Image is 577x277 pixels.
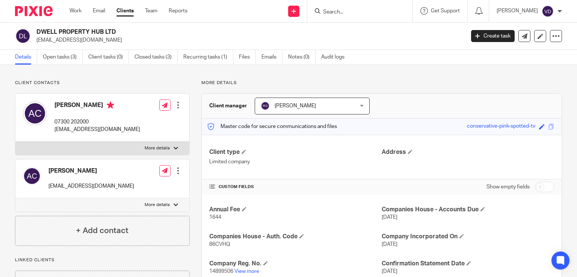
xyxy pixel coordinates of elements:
img: svg%3E [23,167,41,185]
img: svg%3E [15,28,31,44]
p: Linked clients [15,257,190,263]
p: More details [201,80,562,86]
a: Clients [116,7,134,15]
span: Get Support [431,8,460,14]
a: Client tasks (0) [88,50,129,65]
p: Client contacts [15,80,190,86]
a: Create task [471,30,515,42]
p: [PERSON_NAME] [497,7,538,15]
a: Work [69,7,82,15]
h4: Companies House - Accounts Due [382,206,554,214]
img: Pixie [15,6,53,16]
p: [EMAIL_ADDRESS][DOMAIN_NAME] [54,126,140,133]
img: svg%3E [261,101,270,110]
a: Team [145,7,157,15]
a: Details [15,50,37,65]
p: More details [145,145,170,151]
h4: [PERSON_NAME] [54,101,140,111]
span: [PERSON_NAME] [275,103,316,108]
img: svg%3E [542,5,554,17]
h4: Company Reg. No. [209,260,382,268]
span: 14899506 [209,269,233,274]
a: Closed tasks (3) [134,50,178,65]
h4: CUSTOM FIELDS [209,184,382,190]
a: Recurring tasks (1) [183,50,233,65]
h4: Client type [209,148,382,156]
h4: Annual Fee [209,206,382,214]
img: svg%3E [23,101,47,125]
p: Limited company [209,158,382,166]
p: 07300 202000 [54,118,140,126]
h4: Address [382,148,554,156]
p: Master code for secure communications and files [207,123,337,130]
i: Primary [107,101,114,109]
span: [DATE] [382,215,397,220]
span: 1644 [209,215,221,220]
a: Reports [169,7,187,15]
div: conservative-pink-spotted-tv [467,122,535,131]
a: Email [93,7,105,15]
a: Files [239,50,256,65]
h3: Client manager [209,102,247,110]
input: Search [322,9,390,16]
h4: [PERSON_NAME] [48,167,134,175]
span: [DATE] [382,242,397,247]
a: Notes (0) [288,50,316,65]
p: [EMAIL_ADDRESS][DOMAIN_NAME] [48,182,134,190]
span: 86CVHQ [209,242,230,247]
label: Show empty fields [486,183,530,191]
h4: + Add contact [76,225,128,236]
h2: DWELL PROPERTY HUB LTD [36,28,375,36]
a: Emails [261,50,282,65]
span: [DATE] [382,269,397,274]
h4: Companies House - Auth. Code [209,233,382,241]
a: Open tasks (3) [43,50,83,65]
h4: Company Incorporated On [382,233,554,241]
h4: Confirmation Statement Date [382,260,554,268]
a: View more [234,269,259,274]
p: [EMAIL_ADDRESS][DOMAIN_NAME] [36,36,460,44]
p: More details [145,202,170,208]
a: Audit logs [321,50,350,65]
